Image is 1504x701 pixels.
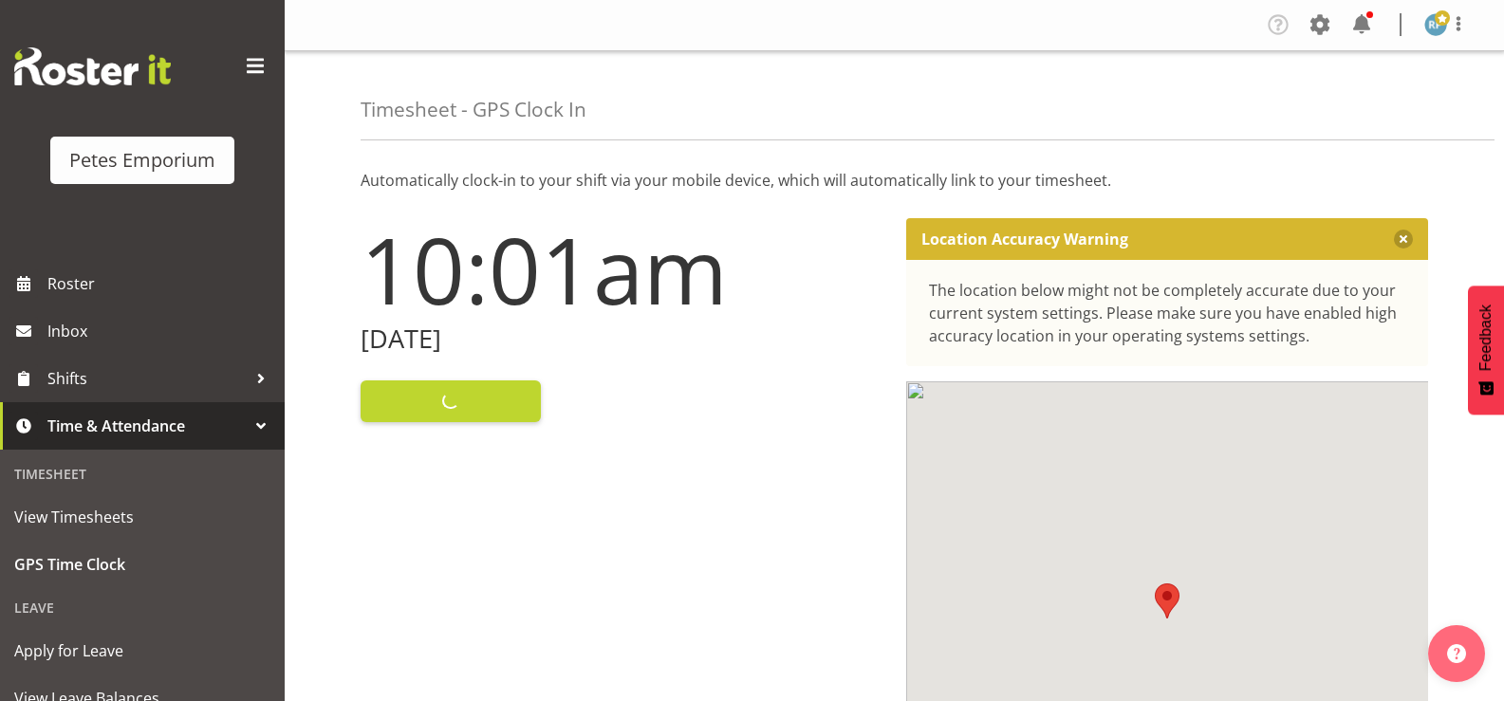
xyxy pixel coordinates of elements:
h4: Timesheet - GPS Clock In [361,99,586,120]
a: GPS Time Clock [5,541,280,588]
span: View Timesheets [14,503,270,531]
span: Roster [47,269,275,298]
div: The location below might not be completely accurate due to your current system settings. Please m... [929,279,1406,347]
span: GPS Time Clock [14,550,270,579]
span: Time & Attendance [47,412,247,440]
button: Feedback - Show survey [1468,286,1504,415]
img: reina-puketapu721.jpg [1424,13,1447,36]
button: Close message [1394,230,1413,249]
h1: 10:01am [361,218,883,321]
span: Feedback [1477,304,1495,371]
p: Location Accuracy Warning [921,230,1128,249]
h2: [DATE] [361,324,883,354]
span: Apply for Leave [14,636,270,665]
img: Rosterit website logo [14,47,171,85]
p: Automatically clock-in to your shift via your mobile device, which will automatically link to you... [361,169,1428,192]
img: help-xxl-2.png [1447,644,1466,663]
div: Petes Emporium [69,146,215,175]
div: Timesheet [5,454,280,493]
a: View Timesheets [5,493,280,541]
a: Apply for Leave [5,627,280,674]
div: Leave [5,588,280,627]
span: Shifts [47,364,247,393]
span: Inbox [47,317,275,345]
